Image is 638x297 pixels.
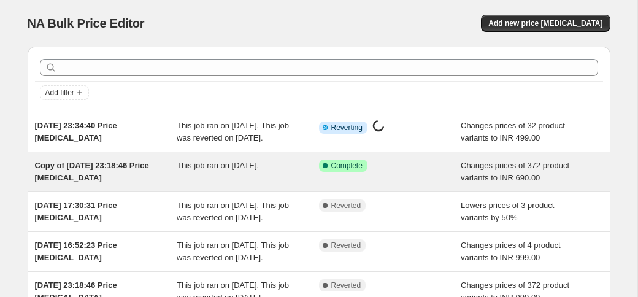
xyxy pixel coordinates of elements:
[35,201,117,222] span: [DATE] 17:30:31 Price [MEDICAL_DATA]
[177,121,289,142] span: This job ran on [DATE]. This job was reverted on [DATE].
[461,161,569,182] span: Changes prices of 372 product variants to INR 690.00
[331,241,361,250] span: Reverted
[461,121,565,142] span: Changes prices of 32 product variants to INR 499.00
[40,85,89,100] button: Add filter
[177,241,289,262] span: This job ran on [DATE]. This job was reverted on [DATE].
[331,161,363,171] span: Complete
[331,280,361,290] span: Reverted
[177,161,259,170] span: This job ran on [DATE].
[461,241,561,262] span: Changes prices of 4 product variants to INR 999.00
[461,201,554,222] span: Lowers prices of 3 product variants by 50%
[177,201,289,222] span: This job ran on [DATE]. This job was reverted on [DATE].
[331,201,361,210] span: Reverted
[35,121,117,142] span: [DATE] 23:34:40 Price [MEDICAL_DATA]
[45,88,74,98] span: Add filter
[331,123,363,133] span: Reverting
[28,17,145,30] span: NA Bulk Price Editor
[488,18,602,28] span: Add new price [MEDICAL_DATA]
[35,241,117,262] span: [DATE] 16:52:23 Price [MEDICAL_DATA]
[35,161,149,182] span: Copy of [DATE] 23:18:46 Price [MEDICAL_DATA]
[481,15,610,32] button: Add new price [MEDICAL_DATA]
